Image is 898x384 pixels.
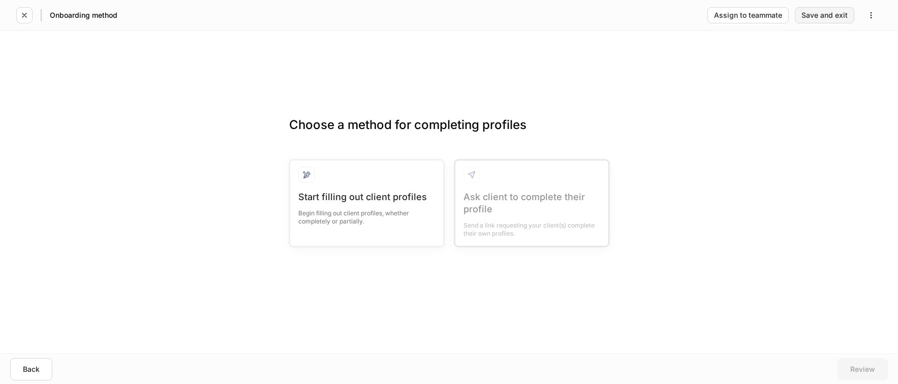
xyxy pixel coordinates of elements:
h3: Choose a method for completing profiles [289,117,609,149]
button: Save and exit [795,7,854,23]
div: Start filling out client profiles [298,191,435,203]
button: Assign to teammate [707,7,789,23]
div: Assign to teammate [714,12,782,19]
h5: Onboarding method [50,10,117,20]
div: Begin filling out client profiles, whether completely or partially. [298,203,435,226]
div: Save and exit [801,12,848,19]
div: Back [23,366,40,373]
button: Back [10,358,52,380]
